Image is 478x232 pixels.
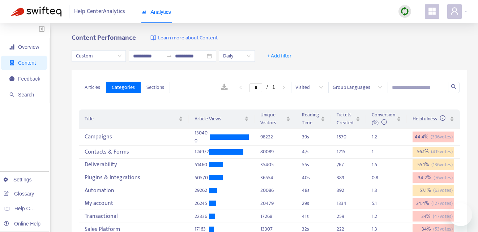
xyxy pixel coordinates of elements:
div: 41 s [302,212,325,220]
div: 34.2 % [413,172,454,183]
span: + Add filter [267,52,292,60]
span: Help Centers [14,206,44,211]
div: 29 s [302,199,325,207]
div: Contacts & Forms [85,146,183,158]
div: 17268 [260,212,290,220]
div: 47 s [302,148,325,156]
div: 1.5 [372,161,386,169]
img: Swifteq [11,7,61,17]
th: Unique Visitors [255,109,296,129]
div: 24.4 % [413,198,454,209]
span: Learn more about Content [158,34,218,42]
button: + Add filter [261,50,297,62]
span: left [239,85,243,90]
div: 98222 [260,133,290,141]
span: right [282,85,286,90]
span: Feedback [18,76,40,82]
div: 1.3 [372,186,386,194]
div: 55 s [302,161,325,169]
span: / [266,84,268,90]
th: Tickets Created [331,109,366,129]
span: message [9,76,14,81]
span: ( 76 votes) [434,174,453,182]
span: ( 396 votes) [431,133,453,141]
th: Reading Time [296,109,331,129]
div: 1215 [337,148,351,156]
div: 80089 [260,148,290,156]
div: 39 s [302,133,325,141]
span: Sections [146,83,164,91]
a: Settings [4,177,32,182]
div: 1334 [337,199,351,207]
div: Campaigns [85,131,183,143]
button: Categories [106,82,141,93]
img: sync.dc5367851b00ba804db3.png [400,7,409,16]
span: appstore [428,7,436,16]
div: 20479 [260,199,290,207]
span: ( 136 votes) [431,161,453,169]
div: Deliverability [85,159,183,171]
span: signal [9,44,14,50]
a: Learn more about Content [150,34,218,42]
button: Sections [141,82,170,93]
div: 5.1 [372,199,386,207]
div: 22336 [195,212,209,220]
div: 44.4 % [413,132,454,142]
span: Content [18,60,36,66]
span: Unique Visitors [260,111,285,127]
div: 56.1 % [413,147,454,158]
span: Categories [112,83,135,91]
span: search [9,92,14,97]
div: 50570 [195,174,209,182]
span: container [9,60,14,65]
span: ( 415 votes) [431,148,453,156]
div: 40 s [302,174,325,182]
div: 1.2 [372,133,386,141]
button: left [235,83,247,92]
span: Visited [295,82,323,93]
div: 20086 [260,186,290,194]
span: Search [18,92,34,98]
b: Content Performance [72,32,136,43]
div: Plugins & Integrations [85,172,183,184]
span: Daily [223,51,251,61]
a: Online Help [4,221,40,227]
div: 0.8 [372,174,386,182]
th: Article Views [189,109,255,129]
span: Articles [85,83,100,91]
span: Analytics [141,9,171,15]
iframe: Button to launch messaging window [449,203,472,226]
div: 29262 [195,186,209,194]
span: Help Center Analytics [74,5,125,18]
span: search [451,84,457,90]
div: 51460 [195,161,209,169]
div: 130400 [195,129,210,145]
span: ( 127 votes) [431,199,453,207]
div: 124972 [195,148,209,156]
div: 392 [337,186,351,194]
span: Title [85,115,177,123]
div: 389 [337,174,351,182]
span: ( 47 votes) [433,212,453,220]
span: Article Views [195,115,243,123]
div: 55.1 % [413,159,454,170]
span: ( 63 votes) [433,186,453,194]
div: Transactional [85,210,183,222]
div: Automation [85,185,183,197]
li: Previous Page [235,83,247,92]
div: 26245 [195,199,209,207]
span: Tickets Created [337,111,354,127]
span: user [450,7,459,16]
span: Helpfulness [413,115,445,123]
div: 767 [337,161,351,169]
div: 1570 [337,133,351,141]
span: Custom [76,51,121,61]
span: to [166,53,172,59]
div: 57.1 % [413,185,454,196]
span: swap-right [166,53,172,59]
span: Conversion (%) [372,111,395,127]
div: 1 [372,148,386,156]
th: Title [79,109,188,129]
img: image-link [150,35,156,41]
button: right [278,83,290,92]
